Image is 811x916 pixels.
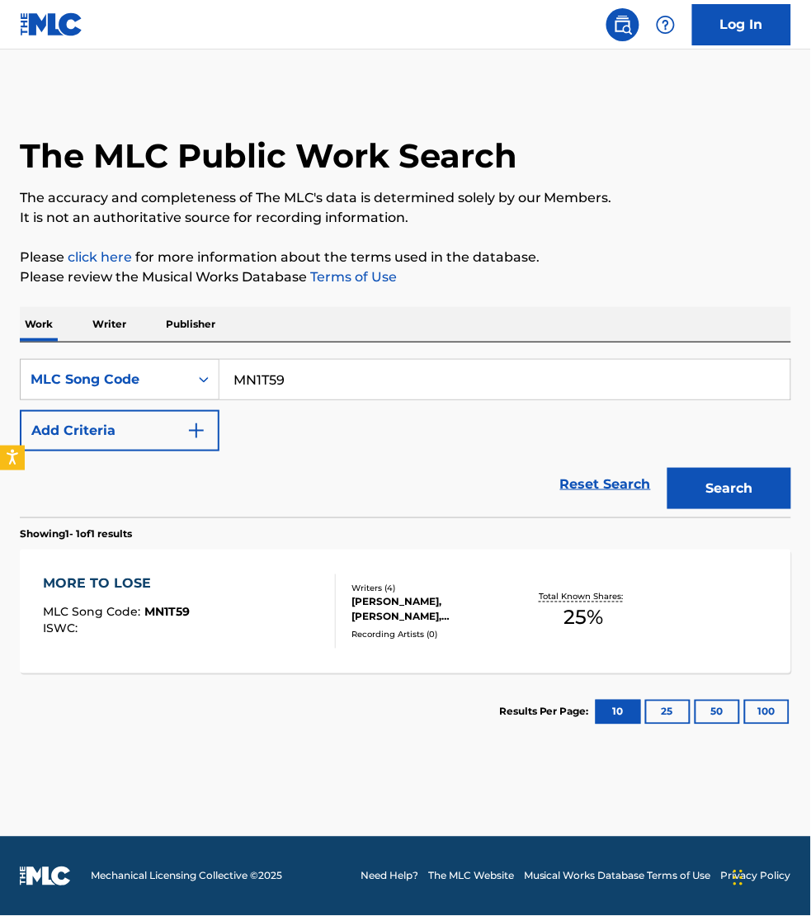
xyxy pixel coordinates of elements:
a: Musical Works Database Terms of Use [524,869,711,884]
a: MORE TO LOSEMLC Song Code:MN1T59ISWC:Writers (4)[PERSON_NAME], [PERSON_NAME], [PERSON_NAME] [PERS... [20,550,791,673]
div: Recording Artists ( 0 ) [351,629,519,641]
button: 25 [645,700,691,725]
img: 9d2ae6d4665cec9f34b9.svg [186,421,206,441]
img: help [656,15,676,35]
form: Search Form [20,359,791,517]
div: MORE TO LOSE [43,574,190,594]
div: Help [649,8,682,41]
img: search [613,15,633,35]
a: Public Search [606,8,639,41]
span: ISWC : [43,621,82,636]
button: Add Criteria [20,410,219,451]
p: Total Known Shares: [540,591,628,603]
a: The MLC Website [428,869,514,884]
p: Writer [87,307,131,342]
button: Search [667,468,791,509]
span: 25 % [563,603,603,633]
img: logo [20,866,71,886]
button: 100 [744,700,790,725]
a: Terms of Use [307,269,397,285]
p: Results Per Page: [499,705,593,720]
p: Showing 1 - 1 of 1 results [20,526,132,541]
span: Mechanical Licensing Collective © 2025 [91,869,282,884]
a: Privacy Policy [721,869,791,884]
h1: The MLC Public Work Search [20,135,517,177]
div: Drag [733,853,743,903]
a: Log In [692,4,791,45]
img: MLC Logo [20,12,83,36]
p: Publisher [161,307,220,342]
iframe: Chat Widget [728,837,811,916]
p: It is not an authoritative source for recording information. [20,208,791,228]
a: click here [68,249,132,265]
div: Writers ( 4 ) [351,583,519,595]
a: Need Help? [361,869,418,884]
span: MN1T59 [144,605,190,620]
div: MLC Song Code [31,370,179,390]
button: 50 [695,700,740,725]
p: Please for more information about the terms used in the database. [20,248,791,267]
p: The accuracy and completeness of The MLC's data is determined solely by our Members. [20,188,791,208]
div: [PERSON_NAME], [PERSON_NAME], [PERSON_NAME] [PERSON_NAME], [PERSON_NAME] [351,595,519,625]
button: 10 [596,700,641,725]
a: Reset Search [552,466,659,503]
p: Work [20,307,58,342]
span: MLC Song Code : [43,605,144,620]
p: Please review the Musical Works Database [20,267,791,287]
